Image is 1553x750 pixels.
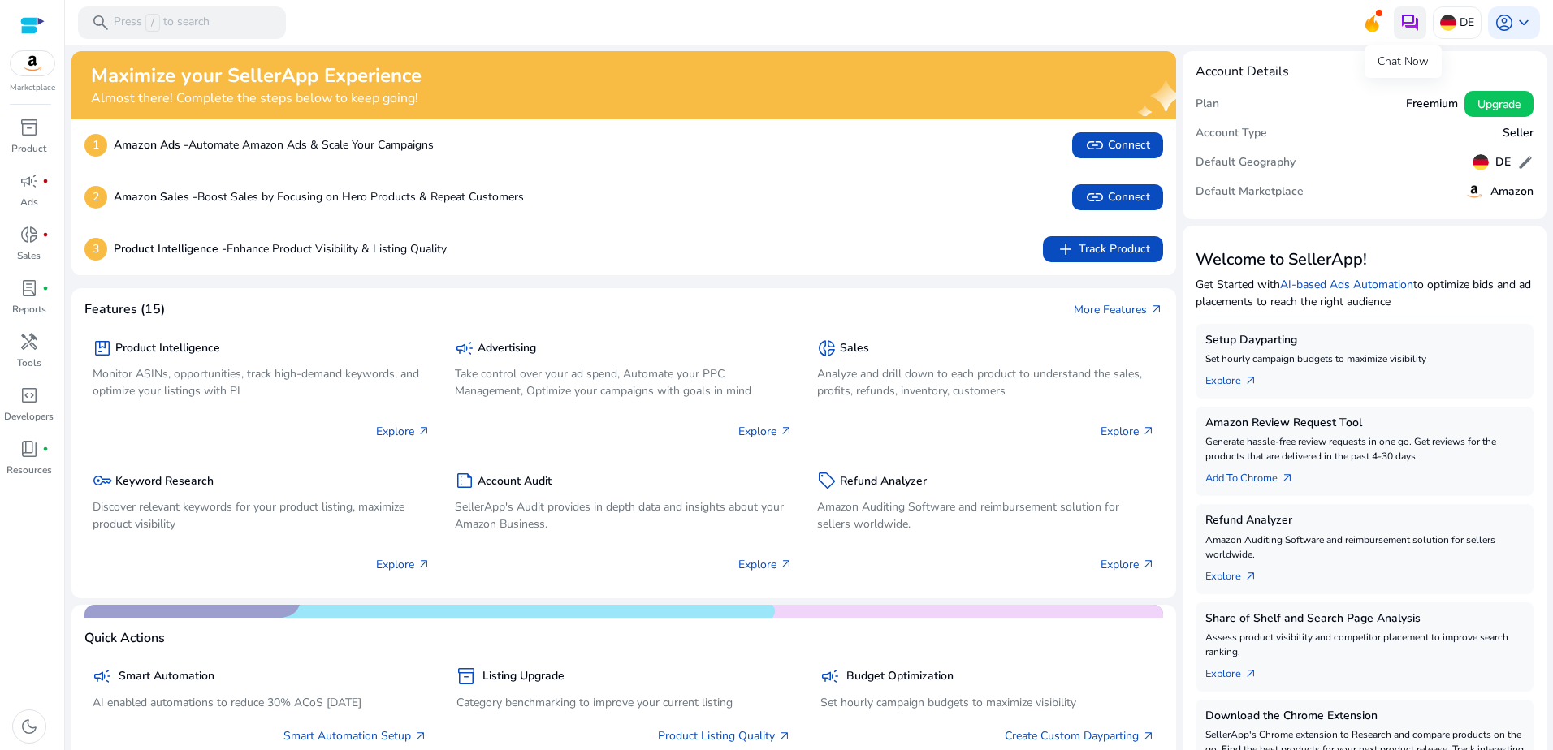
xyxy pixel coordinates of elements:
[1150,303,1163,316] span: arrow_outward
[817,365,1155,399] p: Analyze and drill down to each product to understand the sales, profits, refunds, inventory, cust...
[1406,97,1458,111] h5: Freemium
[820,694,1155,711] p: Set hourly campaign budgets to maximize visibility
[114,14,210,32] p: Press to search
[1495,13,1514,32] span: account_circle
[1205,562,1270,584] a: Explorearrow_outward
[1365,45,1442,78] div: Chat Now
[817,338,837,358] span: donut_small
[1205,334,1524,347] h5: Setup Dayparting
[455,365,793,399] p: Take control over your ad spend, Automate your PPC Management, Optimize your campaigns with goals...
[738,556,793,573] p: Explore
[17,248,41,263] p: Sales
[1085,136,1105,155] span: link
[12,302,46,317] p: Reports
[1043,236,1163,262] button: addTrack Product
[114,241,227,256] b: Product Intelligence -
[84,631,165,646] h4: Quick Actions
[1205,463,1307,486] a: Add To Chrome
[19,386,39,405] span: code_blocks
[1085,187,1150,207] span: Connect
[19,439,39,459] span: book_4
[658,727,791,744] a: Product Listing Quality
[1085,187,1105,207] span: link
[1280,277,1413,292] a: AI-based Ads Automation
[1196,97,1219,111] h5: Plan
[19,717,39,736] span: dark_mode
[93,365,430,399] p: Monitor ASINs, opportunities, track high-demand keywords, and optimize your listings with PI
[1205,630,1524,659] p: Assess product visibility and competitor placement to improve search ranking.
[1460,8,1474,37] p: DE
[1464,91,1534,117] button: Upgrade
[91,13,110,32] span: search
[19,171,39,191] span: campaign
[1085,136,1150,155] span: Connect
[42,446,49,452] span: fiber_manual_record
[414,730,427,743] span: arrow_outward
[1101,556,1155,573] p: Explore
[19,225,39,244] span: donut_small
[145,14,160,32] span: /
[19,118,39,137] span: inventory_2
[1056,239,1075,259] span: add
[1205,532,1524,562] p: Amazon Auditing Software and reimbursement solution for sellers worldwide.
[1244,667,1257,680] span: arrow_outward
[42,285,49,291] span: fiber_manual_record
[417,425,430,437] span: arrow_outward
[115,475,214,489] h5: Keyword Research
[1056,239,1150,259] span: Track Product
[1205,514,1524,528] h5: Refund Analyzer
[91,64,422,88] h2: Maximize your SellerApp Experience
[820,666,840,686] span: campaign
[93,338,112,358] span: package
[738,423,793,440] p: Explore
[1196,64,1289,80] h4: Account Details
[1072,184,1163,210] button: linkConnect
[6,463,52,477] p: Resources
[11,141,46,156] p: Product
[478,475,552,489] h5: Account Audit
[1473,154,1489,170] img: de.svg
[1464,182,1484,201] img: amazon.svg
[93,694,427,711] p: AI enabled automations to reduce 30% ACoS [DATE]
[1503,127,1534,140] h5: Seller
[20,195,38,209] p: Ads
[1142,425,1155,437] span: arrow_outward
[1196,250,1534,269] h3: Welcome to SellerApp!
[1196,127,1267,140] h5: Account Type
[840,475,927,489] h5: Refund Analyzer
[456,666,476,686] span: inventory_2
[1205,709,1524,723] h5: Download the Chrome Extension
[417,558,430,571] span: arrow_outward
[1196,185,1304,199] h5: Default Marketplace
[119,670,214,683] h5: Smart Automation
[1205,366,1270,389] a: Explorearrow_outward
[1517,154,1534,170] span: edit
[1196,156,1296,170] h5: Default Geography
[115,342,220,356] h5: Product Intelligence
[1205,351,1524,366] p: Set hourly campaign budgets to maximize visibility
[114,189,197,205] b: Amazon Sales -
[482,670,565,683] h5: Listing Upgrade
[84,302,165,317] h4: Features (15)
[1477,96,1521,113] span: Upgrade
[1101,423,1155,440] p: Explore
[1244,374,1257,387] span: arrow_outward
[1072,132,1163,158] button: linkConnect
[283,727,427,744] a: Smart Automation Setup
[455,498,793,532] p: SellerApp's Audit provides in depth data and insights about your Amazon Business.
[93,471,112,490] span: key
[817,498,1155,532] p: Amazon Auditing Software and reimbursement solution for sellers worldwide.
[817,471,837,490] span: sell
[114,188,524,205] p: Boost Sales by Focusing on Hero Products & Repeat Customers
[114,136,434,153] p: Automate Amazon Ads & Scale Your Campaigns
[1440,15,1456,31] img: de.svg
[11,51,54,75] img: amazon.svg
[1142,730,1155,743] span: arrow_outward
[1205,434,1524,463] p: Generate hassle-free review requests in one go. Get reviews for the products that are delivered i...
[93,498,430,532] p: Discover relevant keywords for your product listing, maximize product visibility
[1205,612,1524,626] h5: Share of Shelf and Search Page Analysis
[91,91,422,106] h4: Almost there! Complete the steps below to keep going!
[376,423,430,440] p: Explore
[42,178,49,184] span: fiber_manual_record
[456,694,791,711] p: Category benchmarking to improve your current listing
